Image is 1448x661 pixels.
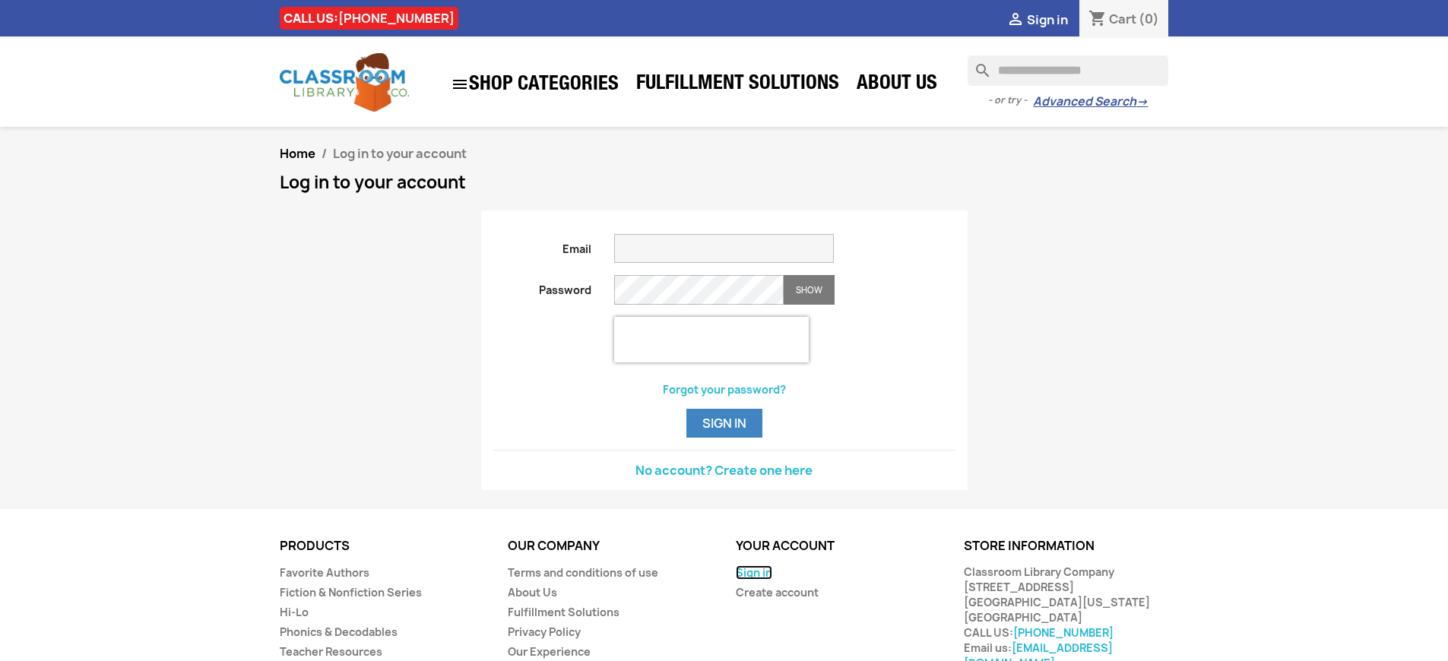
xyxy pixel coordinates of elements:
[280,53,409,112] img: Classroom Library Company
[1136,94,1148,109] span: →
[508,565,658,580] a: Terms and conditions of use
[736,537,835,554] a: Your account
[451,75,469,93] i: 
[333,145,467,162] span: Log in to your account
[964,539,1169,553] p: Store information
[968,55,986,74] i: search
[614,275,784,305] input: Password input
[280,585,422,599] a: Fiction & Nonfiction Series
[508,539,713,553] p: Our company
[635,462,813,479] a: No account? Create one here
[736,585,819,599] a: Create account
[614,317,809,362] iframe: reCAPTCHA
[482,275,604,298] label: Password
[1006,11,1068,28] a:  Sign in
[1139,11,1159,27] span: (0)
[686,409,762,438] button: Sign in
[988,93,1033,108] span: - or try -
[663,382,786,397] a: Forgot your password?
[849,70,945,100] a: About Us
[736,565,772,580] a: Sign in
[280,173,1169,191] h1: Log in to your account
[280,625,398,639] a: Phonics & Decodables
[443,68,626,101] a: SHOP CATEGORIES
[1109,11,1136,27] span: Cart
[1006,11,1025,30] i: 
[280,7,458,30] div: CALL US:
[280,145,315,162] a: Home
[338,10,455,27] a: [PHONE_NUMBER]
[1027,11,1068,28] span: Sign in
[1013,625,1114,640] a: [PHONE_NUMBER]
[968,55,1168,86] input: Search
[482,234,604,257] label: Email
[508,605,619,619] a: Fulfillment Solutions
[280,644,382,659] a: Teacher Resources
[1033,94,1148,109] a: Advanced Search→
[1088,11,1107,29] i: shopping_cart
[784,275,835,305] button: Show
[280,565,369,580] a: Favorite Authors
[508,625,581,639] a: Privacy Policy
[508,585,557,599] a: About Us
[508,644,591,659] a: Our Experience
[280,539,485,553] p: Products
[629,70,847,100] a: Fulfillment Solutions
[280,605,309,619] a: Hi-Lo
